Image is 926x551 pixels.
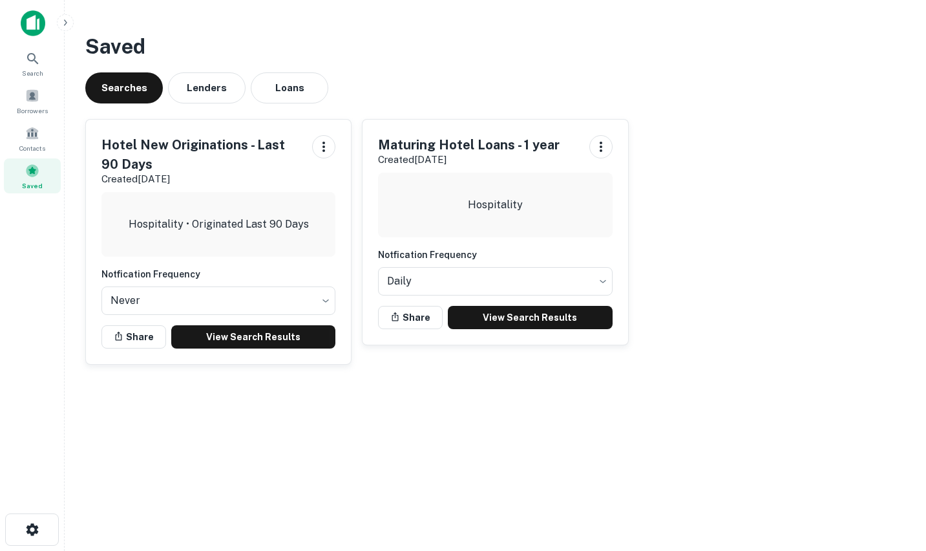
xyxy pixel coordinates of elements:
[101,171,302,187] p: Created [DATE]
[85,31,905,62] h3: Saved
[378,248,612,262] h6: Notfication Frequency
[22,180,43,191] span: Saved
[101,135,302,174] h5: Hotel New Originations - Last 90 Days
[4,83,61,118] a: Borrowers
[378,306,443,329] button: Share
[378,152,560,167] p: Created [DATE]
[4,46,61,81] a: Search
[129,217,309,232] p: Hospitality • Originated Last 90 Days
[4,158,61,193] a: Saved
[378,135,560,155] h5: Maturing Hotel Loans - 1 year
[448,306,612,329] a: View Search Results
[251,72,328,103] button: Loans
[171,325,335,349] a: View Search Results
[85,72,163,103] button: Searches
[101,283,335,319] div: Without label
[21,10,45,36] img: capitalize-icon.png
[468,197,523,213] p: Hospitality
[4,121,61,156] a: Contacts
[22,68,43,78] span: Search
[19,143,45,153] span: Contacts
[101,267,335,281] h6: Notfication Frequency
[17,105,48,116] span: Borrowers
[168,72,246,103] button: Lenders
[101,325,166,349] button: Share
[378,263,612,299] div: Without label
